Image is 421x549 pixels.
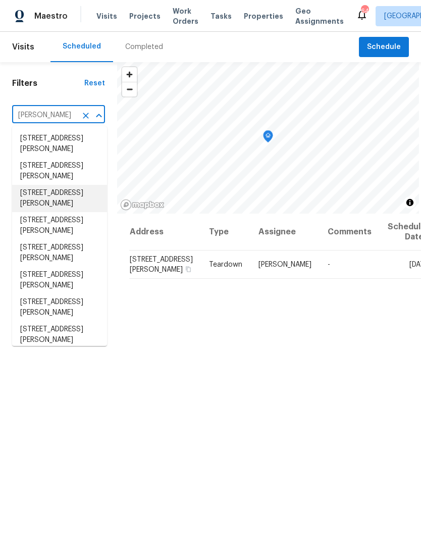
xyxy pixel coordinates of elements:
[130,256,193,273] span: [STREET_ADDRESS][PERSON_NAME]
[12,130,107,158] li: [STREET_ADDRESS][PERSON_NAME]
[92,109,106,123] button: Close
[210,13,232,20] span: Tasks
[201,214,250,251] th: Type
[96,11,117,21] span: Visits
[12,158,107,185] li: [STREET_ADDRESS][PERSON_NAME]
[244,11,283,21] span: Properties
[359,37,409,58] button: Schedule
[12,294,107,321] li: [STREET_ADDRESS][PERSON_NAME]
[122,82,137,96] button: Zoom out
[12,239,107,267] li: [STREET_ADDRESS][PERSON_NAME]
[129,214,201,251] th: Address
[184,265,193,274] button: Copy Address
[12,185,107,212] li: [STREET_ADDRESS][PERSON_NAME]
[367,41,401,54] span: Schedule
[295,6,344,26] span: Geo Assignments
[258,261,311,268] span: [PERSON_NAME]
[129,11,161,21] span: Projects
[120,199,165,211] a: Mapbox homepage
[320,214,380,251] th: Comments
[12,78,84,88] h1: Filters
[84,78,105,88] div: Reset
[125,42,163,52] div: Completed
[122,67,137,82] button: Zoom in
[117,62,419,214] canvas: Map
[209,261,242,268] span: Teardown
[328,261,330,268] span: -
[361,6,368,16] div: 64
[34,11,68,21] span: Maestro
[12,36,34,58] span: Visits
[12,321,107,348] li: [STREET_ADDRESS][PERSON_NAME]
[79,109,93,123] button: Clear
[250,214,320,251] th: Assignee
[407,197,413,208] span: Toggle attribution
[12,267,107,294] li: [STREET_ADDRESS][PERSON_NAME]
[263,130,273,146] div: Map marker
[404,196,416,209] button: Toggle attribution
[173,6,198,26] span: Work Orders
[12,212,107,239] li: [STREET_ADDRESS][PERSON_NAME]
[12,108,77,123] input: Search for an address...
[63,41,101,52] div: Scheduled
